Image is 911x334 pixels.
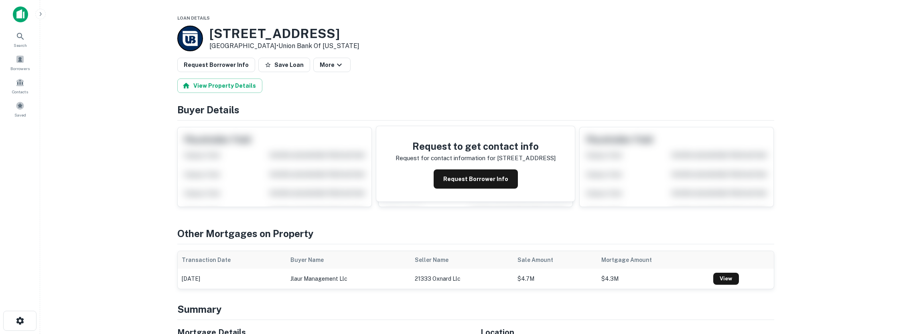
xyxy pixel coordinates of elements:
[14,112,26,118] span: Saved
[209,26,359,41] h3: [STREET_ADDRESS]
[177,58,255,72] button: Request Borrower Info
[177,78,262,93] button: View Property Details
[13,6,28,22] img: capitalize-icon.png
[313,58,351,72] button: More
[597,251,709,269] th: Mortgage Amount
[2,75,38,97] a: Contacts
[2,52,38,73] a: Borrowers
[513,251,597,269] th: Sale Amount
[286,251,411,269] th: Buyer Name
[513,269,597,289] td: $4.7M
[14,42,27,48] span: Search
[10,65,30,72] span: Borrowers
[411,251,513,269] th: Seller Name
[286,269,411,289] td: jlaur management llc
[2,98,38,120] a: Saved
[597,269,709,289] td: $4.3M
[177,16,210,20] span: Loan Details
[12,89,28,95] span: Contacts
[209,41,359,51] p: [GEOGRAPHIC_DATA] •
[411,269,513,289] td: 21333 oxnard llc
[497,153,556,163] p: [STREET_ADDRESS]
[278,42,359,50] a: Union Bank Of [US_STATE]
[177,302,774,316] h4: Summary
[713,273,739,285] a: View
[177,226,774,241] h4: Other Mortgages on Property
[396,153,495,163] p: Request for contact information for
[178,269,287,289] td: [DATE]
[2,28,38,50] a: Search
[178,251,287,269] th: Transaction Date
[177,103,774,117] h4: Buyer Details
[434,169,518,189] button: Request Borrower Info
[396,139,556,153] h4: Request to get contact info
[258,58,310,72] button: Save Loan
